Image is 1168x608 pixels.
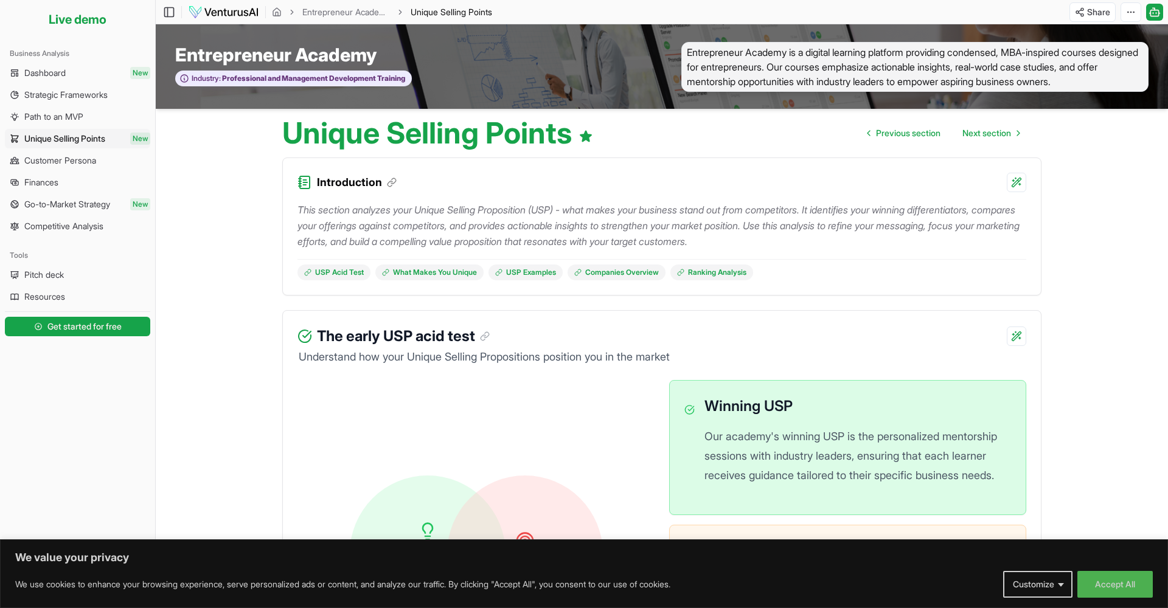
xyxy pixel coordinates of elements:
[858,121,950,145] a: Go to previous page
[24,198,110,210] span: Go-to-Market Strategy
[24,176,58,188] span: Finances
[5,129,150,148] a: Unique Selling PointsNew
[962,127,1011,139] span: Next section
[130,198,150,210] span: New
[704,427,1011,485] p: Our academy's winning USP is the personalized mentorship sessions with industry leaders, ensuring...
[15,550,1153,565] p: We value your privacy
[24,89,108,101] span: Strategic Frameworks
[5,85,150,105] a: Strategic Frameworks
[5,246,150,265] div: Tools
[188,5,259,19] img: logo
[5,317,150,336] button: Get started for free
[5,173,150,192] a: Finances
[272,6,492,18] nav: breadcrumb
[1077,571,1153,598] button: Accept All
[297,264,370,280] a: USP Acid Test
[858,121,1029,145] nav: pagination
[5,216,150,236] a: Competitive Analysis
[5,287,150,306] a: Resources
[953,121,1029,145] a: Go to next page
[1003,571,1072,598] button: Customize
[24,269,64,281] span: Pitch deck
[5,151,150,170] a: Customer Persona
[130,133,150,145] span: New
[24,67,66,79] span: Dashboard
[1069,2,1116,22] button: Share
[175,71,412,87] button: Industry:Professional and Management Development Training
[302,6,390,18] a: Entrepreneur Academy
[282,119,593,148] h1: Unique Selling Points
[24,291,65,303] span: Resources
[297,348,1026,365] p: Understand how your Unique Selling Propositions position you in the market
[130,67,150,79] span: New
[375,264,484,280] a: What Makes You Unique
[411,7,492,17] span: Unique Selling Points
[317,325,490,347] h3: The early USP acid test
[24,154,96,167] span: Customer Persona
[221,74,405,83] span: Professional and Management Development Training
[681,42,1149,92] span: Entrepreneur Academy is a digital learning platform providing condensed, MBA-inspired courses des...
[876,127,940,139] span: Previous section
[192,74,221,83] span: Industry:
[704,395,1011,417] h3: Winning USP
[568,264,666,280] a: Companies Overview
[317,174,397,191] h3: Introduction
[24,133,105,145] span: Unique Selling Points
[5,63,150,83] a: DashboardNew
[670,264,753,280] a: Ranking Analysis
[411,6,492,18] span: Unique Selling Points
[24,111,83,123] span: Path to an MVP
[1087,6,1110,18] span: Share
[5,107,150,126] a: Path to an MVP
[5,265,150,285] a: Pitch deck
[5,195,150,214] a: Go-to-Market StrategyNew
[47,320,122,333] span: Get started for free
[175,44,377,66] span: Entrepreneur Academy
[24,220,103,232] span: Competitive Analysis
[15,577,670,592] p: We use cookies to enhance your browsing experience, serve personalized ads or content, and analyz...
[5,44,150,63] div: Business Analysis
[5,314,150,339] a: Get started for free
[297,202,1026,249] p: This section analyzes your Unique Selling Proposition (USP) - what makes your business stand out ...
[488,264,563,280] a: USP Examples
